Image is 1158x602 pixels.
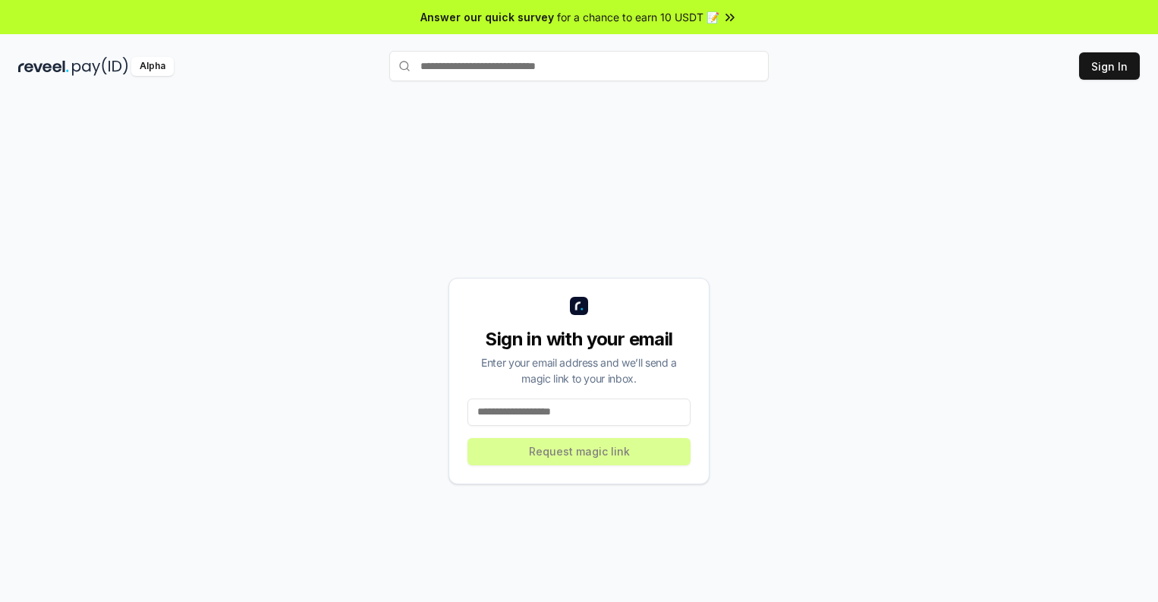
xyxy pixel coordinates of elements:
[72,57,128,76] img: pay_id
[18,57,69,76] img: reveel_dark
[467,327,691,351] div: Sign in with your email
[467,355,691,386] div: Enter your email address and we’ll send a magic link to your inbox.
[131,57,174,76] div: Alpha
[420,9,554,25] span: Answer our quick survey
[557,9,719,25] span: for a chance to earn 10 USDT 📝
[570,297,588,315] img: logo_small
[1079,52,1140,80] button: Sign In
